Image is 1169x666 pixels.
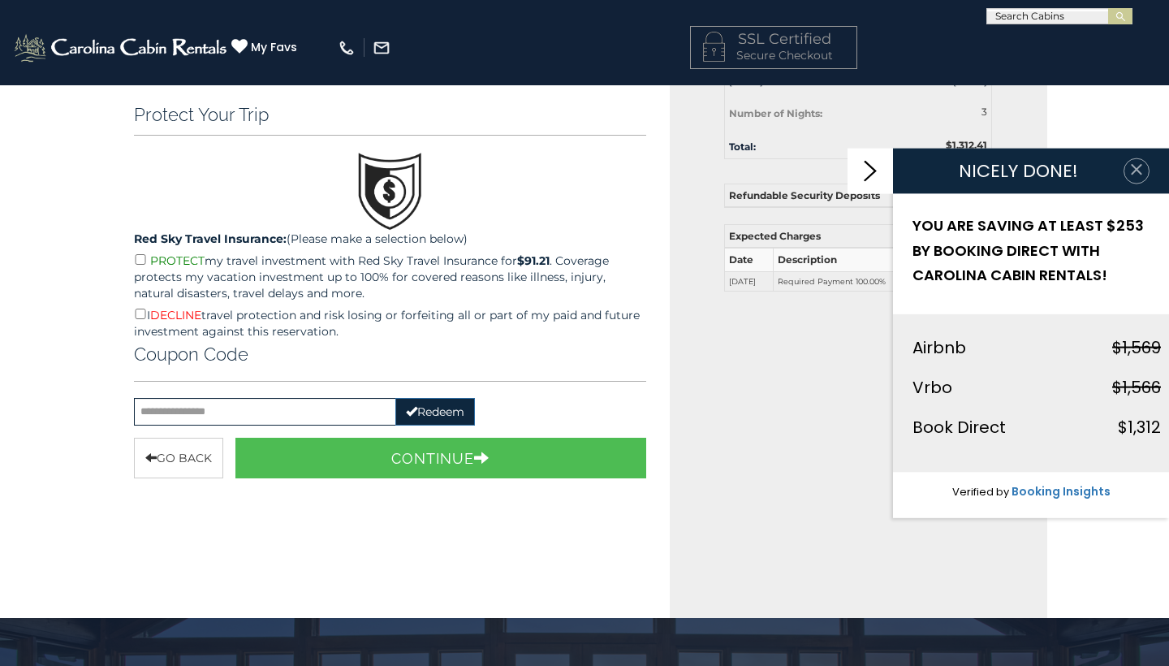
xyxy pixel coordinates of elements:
[858,138,999,152] div: $1,312.41
[357,152,422,231] img: travel.png
[725,248,773,271] th: Date
[134,251,646,301] p: my travel investment with Red Sky Travel Insurance for . Coverage protects my vacation investment...
[703,47,844,63] p: Secure Checkout
[729,141,756,153] strong: Total:
[134,305,646,339] p: I travel protection and risk losing or forfeiting all or part of my paid and future investment ag...
[912,415,1006,438] span: Book Direct
[773,248,930,271] th: Description
[1012,482,1111,499] a: Booking Insights
[251,39,297,56] span: My Favs
[231,38,301,56] a: My Favs
[1112,375,1161,398] strike: $1,566
[134,104,646,125] h3: Protect Your Trip
[725,184,992,208] th: Refundable Security Deposits
[725,225,992,249] th: Expected Charges
[12,32,231,64] img: White-1-2.png
[395,398,475,426] button: Redeem
[952,483,1009,499] span: Verified by
[150,253,205,268] span: PROTECT
[703,32,725,62] img: LOCKICON1.png
[338,39,356,57] img: phone-regular-white.png
[912,162,1124,181] h1: NICELY DONE!
[150,308,201,322] span: DECLINE
[134,438,223,478] button: Go Back
[773,271,930,292] td: Required Payment 100.00%
[1118,413,1161,440] div: $1,312
[729,107,822,119] strong: Number of Nights:
[517,253,550,268] strong: $91.21
[703,32,844,48] h4: SSL Certified
[912,373,952,400] div: Vrbo
[912,214,1161,288] h2: YOU ARE SAVING AT LEAST $253 BY BOOKING DIRECT WITH CAROLINA CABIN RENTALS!
[373,39,390,57] img: mail-regular-white.png
[1112,335,1161,358] strike: $1,569
[134,231,646,247] p: (Please make a selection below)
[917,105,987,119] div: 3
[235,438,646,478] button: Continue
[134,344,646,382] div: Coupon Code
[912,333,966,361] div: Airbnb
[134,231,287,246] strong: Red Sky Travel Insurance:
[725,271,773,292] td: [DATE]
